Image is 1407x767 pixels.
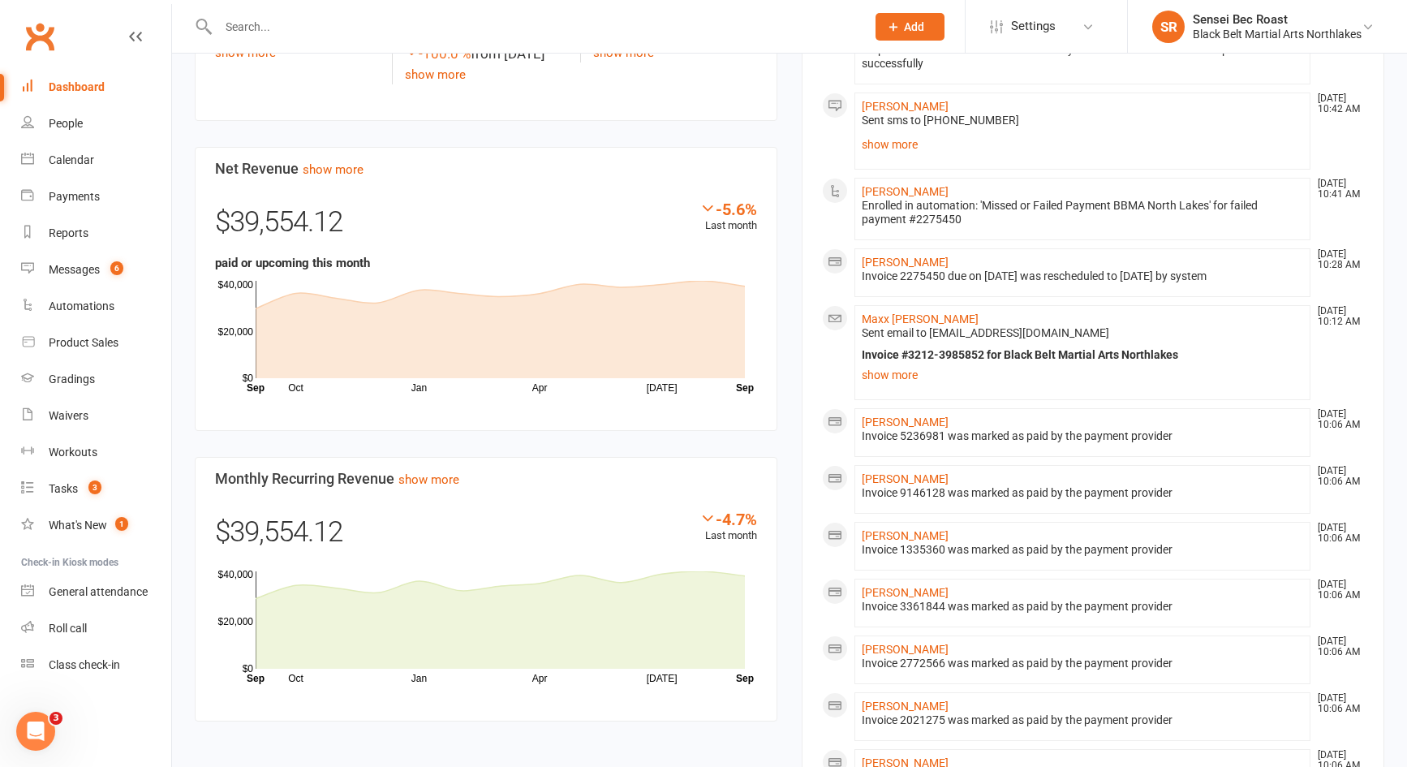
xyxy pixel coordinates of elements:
[49,446,97,459] div: Workouts
[49,336,118,349] div: Product Sales
[21,574,171,610] a: General attendance kiosk mode
[1310,636,1363,657] time: [DATE] 10:06 AM
[862,114,1019,127] span: Sent sms to [PHONE_NUMBER]
[1310,580,1363,601] time: [DATE] 10:06 AM
[49,622,87,635] div: Roll call
[16,712,55,751] iframe: Intercom live chat
[49,519,107,532] div: What's New
[19,16,60,57] a: Clubworx
[21,507,171,544] a: What's New1
[862,586,949,599] a: [PERSON_NAME]
[862,348,1303,362] div: Invoice #3212-3985852 for Black Belt Martial Arts Northlakes
[862,472,949,485] a: [PERSON_NAME]
[21,471,171,507] a: Tasks 3
[49,263,100,276] div: Messages
[110,261,123,275] span: 6
[21,142,171,179] a: Calendar
[1310,466,1363,487] time: [DATE] 10:06 AM
[215,471,757,487] h3: Monthly Recurring Revenue
[862,643,949,656] a: [PERSON_NAME]
[49,80,105,93] div: Dashboard
[862,713,1303,727] div: Invoice 2021275 was marked as paid by the payment provider
[303,162,364,177] a: show more
[21,434,171,471] a: Workouts
[862,269,1303,283] div: Invoice 2275450 due on [DATE] was rescheduled to [DATE] by system
[398,472,459,487] a: show more
[213,15,854,38] input: Search...
[115,517,128,531] span: 1
[876,13,944,41] button: Add
[862,312,979,325] a: Maxx [PERSON_NAME]
[49,658,120,671] div: Class check-in
[1310,179,1363,200] time: [DATE] 10:41 AM
[862,364,1303,386] a: show more
[49,299,114,312] div: Automations
[862,256,949,269] a: [PERSON_NAME]
[21,361,171,398] a: Gradings
[21,69,171,106] a: Dashboard
[49,409,88,422] div: Waivers
[862,133,1303,156] a: show more
[21,398,171,434] a: Waivers
[699,200,757,235] div: Last month
[21,106,171,142] a: People
[904,20,924,33] span: Add
[1310,249,1363,270] time: [DATE] 10:28 AM
[862,600,1303,614] div: Invoice 3361844 was marked as paid by the payment provider
[1310,693,1363,714] time: [DATE] 10:06 AM
[862,429,1303,443] div: Invoice 5236981 was marked as paid by the payment provider
[21,288,171,325] a: Automations
[862,100,949,113] a: [PERSON_NAME]
[215,200,757,253] div: $39,554.12
[699,200,757,218] div: -5.6%
[862,185,949,198] a: [PERSON_NAME]
[405,67,466,82] a: show more
[21,647,171,683] a: Class kiosk mode
[862,657,1303,670] div: Invoice 2772566 was marked as paid by the payment provider
[862,700,949,713] a: [PERSON_NAME]
[215,161,757,177] h3: Net Revenue
[49,153,94,166] div: Calendar
[49,117,83,130] div: People
[1152,11,1185,43] div: SR
[88,480,101,494] span: 3
[21,215,171,252] a: Reports
[699,510,757,545] div: Last month
[215,510,757,563] div: $39,554.12
[49,226,88,239] div: Reports
[49,482,78,495] div: Tasks
[21,252,171,288] a: Messages 6
[49,712,62,725] span: 3
[862,486,1303,500] div: Invoice 9146128 was marked as paid by the payment provider
[49,190,100,203] div: Payments
[862,43,1303,71] div: Step 1 of automation Missed or Failed Payment BBMA North Lakes completed successfully
[699,510,757,528] div: -4.7%
[862,326,1109,339] span: Sent email to [EMAIL_ADDRESS][DOMAIN_NAME]
[862,416,949,429] a: [PERSON_NAME]
[21,325,171,361] a: Product Sales
[1011,8,1056,45] span: Settings
[1310,409,1363,430] time: [DATE] 10:06 AM
[1310,93,1363,114] time: [DATE] 10:42 AM
[1193,27,1362,41] div: Black Belt Martial Arts Northlakes
[1310,306,1363,327] time: [DATE] 10:12 AM
[1310,523,1363,544] time: [DATE] 10:06 AM
[862,543,1303,557] div: Invoice 1335360 was marked as paid by the payment provider
[862,199,1303,226] div: Enrolled in automation: 'Missed or Failed Payment BBMA North Lakes' for failed payment #2275450
[49,373,95,386] div: Gradings
[405,45,471,62] span: -100.0 %
[21,179,171,215] a: Payments
[21,610,171,647] a: Roll call
[405,43,569,65] div: from [DATE]
[49,585,148,598] div: General attendance
[1193,12,1362,27] div: Sensei Bec Roast
[215,256,370,270] strong: paid or upcoming this month
[862,529,949,542] a: [PERSON_NAME]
